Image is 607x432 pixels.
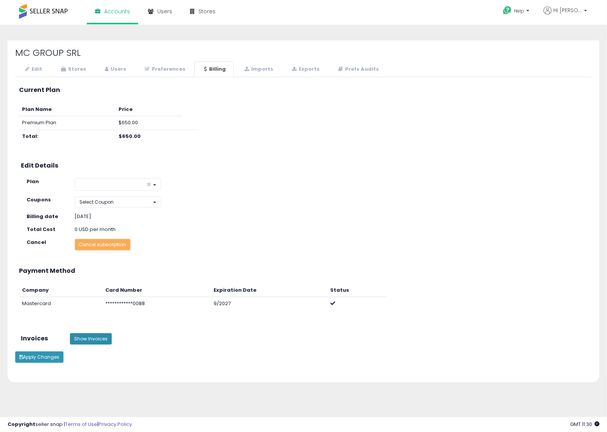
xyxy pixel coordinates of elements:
[19,267,588,274] h3: Payment Method
[194,62,234,77] a: Billing
[19,284,102,297] th: Company
[15,62,50,77] a: Edit
[19,116,116,130] td: Premium Plan
[27,239,46,246] strong: Cancel
[502,6,512,15] i: Get Help
[75,178,161,191] button: ×
[198,8,216,15] span: Stores
[104,8,130,15] span: Accounts
[98,421,132,428] a: Privacy Policy
[69,226,213,233] div: 0 USD per month
[570,421,599,428] span: 2025-10-10 11:30 GMT
[27,178,39,185] strong: Plan
[15,48,592,58] h2: MC GROUP SRL
[119,133,141,140] b: $650.00
[80,199,114,205] span: Select Coupon
[157,8,172,15] span: Users
[27,213,58,220] strong: Billing date
[75,213,208,220] div: [DATE]
[282,62,328,77] a: Exports
[211,284,327,297] th: Expiration Date
[51,62,94,77] a: Stores
[544,6,587,24] a: Hi [PERSON_NAME]
[8,421,132,428] div: seller snap | |
[8,421,35,428] strong: Copyright
[116,103,183,116] th: Price
[102,284,211,297] th: Card Number
[116,116,183,130] td: $650.00
[327,284,387,297] th: Status
[135,62,193,77] a: Preferences
[235,62,281,77] a: Imports
[75,196,161,207] button: Select Coupon
[70,333,112,345] button: Show Invoices
[15,351,63,363] button: Apply Changes
[553,6,582,14] span: Hi [PERSON_NAME]
[19,103,116,116] th: Plan Name
[75,239,130,250] button: Cancel subscription
[27,196,51,203] strong: Coupons
[514,8,524,14] span: Help
[27,226,55,233] strong: Total Cost
[22,133,38,140] b: Total:
[21,335,59,342] h3: Invoices
[65,421,97,428] a: Terms of Use
[211,297,327,310] td: 9/2027
[21,162,586,169] h3: Edit Details
[328,62,387,77] a: Prefs Audits
[147,180,152,188] span: ×
[19,87,588,93] h3: Current Plan
[19,297,102,310] td: Mastercard
[95,62,134,77] a: Users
